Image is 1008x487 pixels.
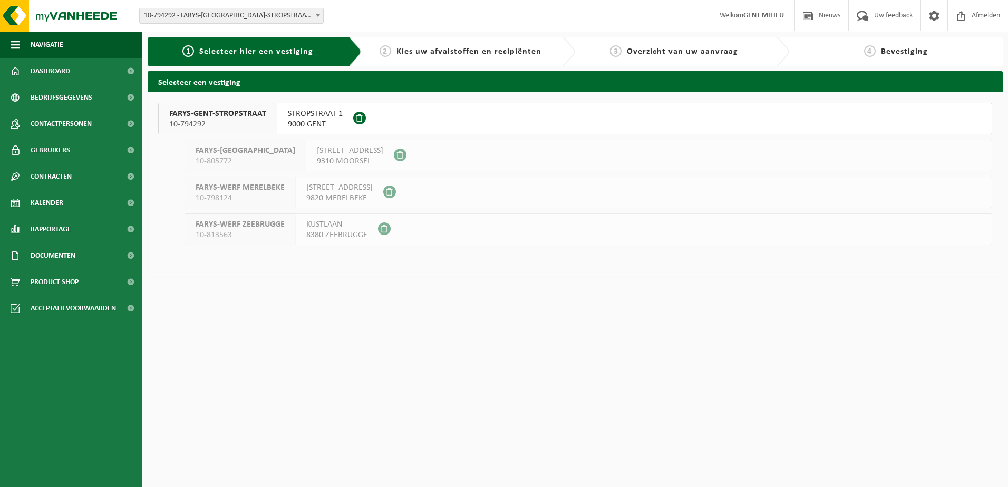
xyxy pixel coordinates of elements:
[881,47,928,56] span: Bevestiging
[864,45,876,57] span: 4
[306,193,373,203] span: 9820 MERELBEKE
[196,156,295,167] span: 10-805772
[31,242,75,269] span: Documenten
[31,269,79,295] span: Product Shop
[31,84,92,111] span: Bedrijfsgegevens
[196,145,295,156] span: FARYS-[GEOGRAPHIC_DATA]
[196,193,285,203] span: 10-798124
[31,58,70,84] span: Dashboard
[627,47,738,56] span: Overzicht van uw aanvraag
[196,230,285,240] span: 10-813563
[158,103,992,134] button: FARYS-GENT-STROPSTRAAT 10-794292 STROPSTRAAT 19000 GENT
[306,230,367,240] span: 8380 ZEEBRUGGE
[182,45,194,57] span: 1
[380,45,391,57] span: 2
[31,163,72,190] span: Contracten
[306,219,367,230] span: KUSTLAAN
[288,109,343,119] span: STROPSTRAAT 1
[169,109,266,119] span: FARYS-GENT-STROPSTRAAT
[169,119,266,130] span: 10-794292
[139,8,324,24] span: 10-794292 - FARYS-GENT-STROPSTRAAT - GENT
[288,119,343,130] span: 9000 GENT
[196,219,285,230] span: FARYS-WERF ZEEBRUGGE
[31,216,71,242] span: Rapportage
[31,295,116,322] span: Acceptatievoorwaarden
[306,182,373,193] span: [STREET_ADDRESS]
[31,32,63,58] span: Navigatie
[317,156,383,167] span: 9310 MOORSEL
[317,145,383,156] span: [STREET_ADDRESS]
[196,182,285,193] span: FARYS-WERF MERELBEKE
[31,137,70,163] span: Gebruikers
[31,190,63,216] span: Kalender
[148,71,1003,92] h2: Selecteer een vestiging
[140,8,323,23] span: 10-794292 - FARYS-GENT-STROPSTRAAT - GENT
[743,12,784,20] strong: GENT MILIEU
[31,111,92,137] span: Contactpersonen
[610,45,622,57] span: 3
[396,47,541,56] span: Kies uw afvalstoffen en recipiënten
[199,47,313,56] span: Selecteer hier een vestiging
